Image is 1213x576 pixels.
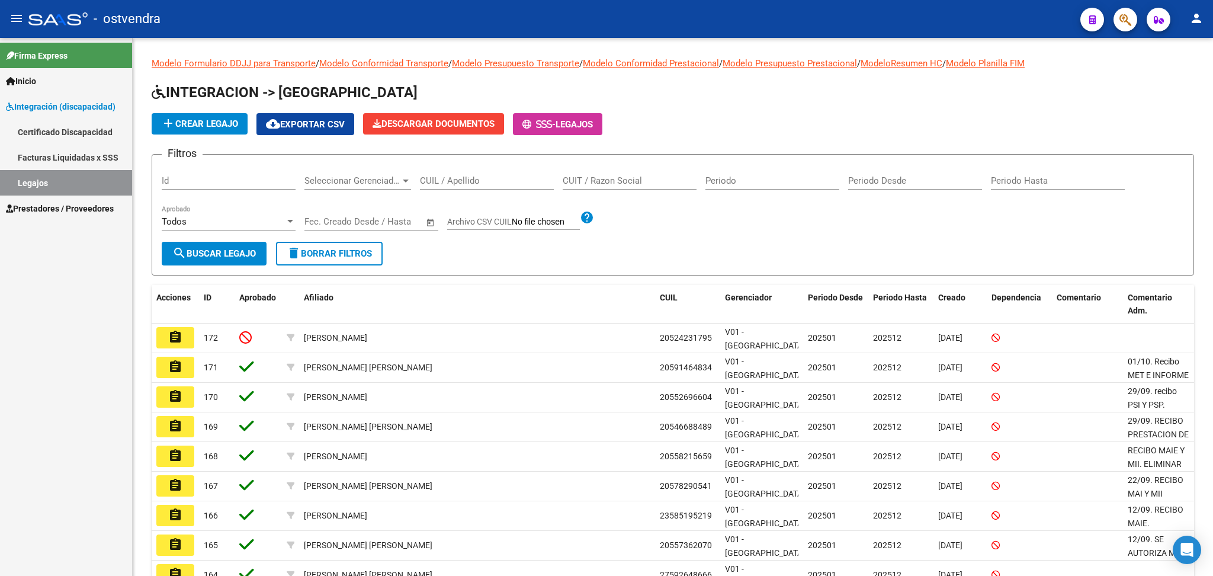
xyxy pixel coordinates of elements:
span: 22/09. RECIBO MAI Y MII [1128,475,1183,498]
span: 171 [204,363,218,372]
span: - [522,119,556,130]
span: 20578290541 [660,481,712,491]
span: 202501 [808,511,836,520]
a: Modelo Planilla FIM [946,58,1025,69]
datatable-header-cell: Comentario Adm. [1123,285,1194,324]
span: 20557362070 [660,540,712,550]
span: 202501 [808,452,836,461]
mat-icon: search [172,246,187,260]
span: 29/09. RECIBO PRESTACION DE MAIE [1128,416,1189,453]
span: Creado [938,293,965,302]
mat-icon: delete [287,246,301,260]
div: Open Intercom Messenger [1173,536,1201,564]
span: 20546688489 [660,422,712,431]
button: -Legajos [513,113,602,135]
datatable-header-cell: Acciones [152,285,199,324]
span: V01 - [GEOGRAPHIC_DATA] [725,327,805,350]
span: Afiliado [304,293,333,302]
span: Buscar Legajo [172,248,256,259]
span: [DATE] [938,511,962,520]
span: 169 [204,422,218,431]
a: Modelo Conformidad Prestacional [583,58,719,69]
span: 20552696604 [660,392,712,402]
a: Modelo Formulario DDJJ para Transporte [152,58,316,69]
span: 202512 [873,392,901,402]
div: [PERSON_NAME] [PERSON_NAME] [304,361,432,375]
a: Modelo Presupuesto Transporte [452,58,579,69]
button: Descargar Documentos [363,113,504,135]
span: Integración (discapacidad) [6,100,115,113]
span: V01 - [GEOGRAPHIC_DATA] [725,386,805,409]
div: [PERSON_NAME] [304,391,367,404]
span: 202512 [873,422,901,431]
mat-icon: assignment [168,449,182,463]
span: Legajos [556,119,593,130]
mat-icon: assignment [168,537,182,552]
span: V01 - [GEOGRAPHIC_DATA] [725,416,805,439]
button: Exportar CSV [256,113,354,135]
span: 202512 [873,511,901,520]
button: Buscar Legajo [162,242,267,265]
span: 202512 [873,540,901,550]
input: Fecha fin [363,216,421,227]
span: Descargar Documentos [373,119,495,129]
datatable-header-cell: Aprobado [235,285,282,324]
span: Inicio [6,75,36,88]
span: Acciones [156,293,191,302]
h3: Filtros [162,145,203,162]
span: Prestadores / Proveedores [6,202,114,215]
span: Gerenciador [725,293,772,302]
datatable-header-cell: Creado [933,285,987,324]
span: [DATE] [938,540,962,550]
span: 20524231795 [660,333,712,343]
span: Periodo Desde [808,293,863,302]
span: Crear Legajo [161,119,238,129]
span: V01 - [GEOGRAPHIC_DATA] [725,446,805,469]
span: RECIBO MAIE Y MII. ELIMINAR PRESTADOR ERRONEO. [1128,446,1185,495]
span: 166 [204,511,218,520]
datatable-header-cell: Afiliado [299,285,655,324]
span: Exportar CSV [266,119,345,130]
span: 202501 [808,540,836,550]
span: 20591464834 [660,363,712,372]
span: 202501 [808,392,836,402]
span: Comentario [1057,293,1101,302]
span: Periodo Hasta [873,293,927,302]
span: 172 [204,333,218,343]
div: [PERSON_NAME] [304,509,367,523]
mat-icon: assignment [168,419,182,433]
span: Todos [162,216,187,227]
span: 202501 [808,422,836,431]
span: Firma Express [6,49,68,62]
span: 202512 [873,333,901,343]
div: [PERSON_NAME] [304,331,367,345]
mat-icon: menu [9,11,24,25]
span: 168 [204,452,218,461]
span: V01 - [GEOGRAPHIC_DATA] [725,357,805,380]
span: Aprobado [239,293,276,302]
button: Open calendar [424,216,438,229]
a: Modelo Conformidad Transporte [319,58,448,69]
mat-icon: assignment [168,360,182,374]
span: 01/10. Recibo MET E INFORME [1128,357,1189,380]
span: 167 [204,481,218,491]
datatable-header-cell: Periodo Hasta [868,285,933,324]
span: 202501 [808,481,836,491]
span: V01 - [GEOGRAPHIC_DATA] [725,535,805,558]
div: [PERSON_NAME] [PERSON_NAME] [304,539,432,552]
div: [PERSON_NAME] [304,450,367,463]
datatable-header-cell: ID [199,285,235,324]
span: ID [204,293,211,302]
span: 202512 [873,481,901,491]
mat-icon: cloud_download [266,117,280,131]
span: 202512 [873,452,901,461]
span: 29/09. recibo PSI Y PSP. INFORMAR ESTADO DE PSM [1128,386,1189,436]
input: Fecha inicio [304,216,352,227]
datatable-header-cell: Comentario [1052,285,1123,324]
span: [DATE] [938,333,962,343]
span: - ostvendra [94,6,161,32]
span: Archivo CSV CUIL [447,217,512,226]
mat-icon: assignment [168,478,182,492]
span: INTEGRACION -> [GEOGRAPHIC_DATA] [152,84,418,101]
span: 23585195219 [660,511,712,520]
